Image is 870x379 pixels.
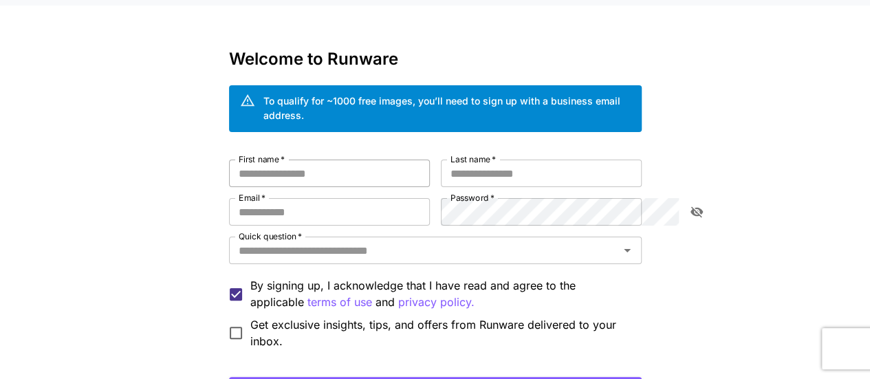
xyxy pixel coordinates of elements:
span: Get exclusive insights, tips, and offers from Runware delivered to your inbox. [250,316,631,349]
button: By signing up, I acknowledge that I have read and agree to the applicable and privacy policy. [307,294,372,311]
label: First name [239,153,285,165]
h3: Welcome to Runware [229,50,642,69]
div: To qualify for ~1000 free images, you’ll need to sign up with a business email address. [263,94,631,122]
label: Password [450,192,494,204]
p: terms of use [307,294,372,311]
p: privacy policy. [398,294,475,311]
button: By signing up, I acknowledge that I have read and agree to the applicable terms of use and [398,294,475,311]
button: toggle password visibility [684,199,709,224]
label: Last name [450,153,496,165]
p: By signing up, I acknowledge that I have read and agree to the applicable and [250,277,631,311]
label: Quick question [239,230,302,242]
label: Email [239,192,265,204]
button: Open [618,241,637,260]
